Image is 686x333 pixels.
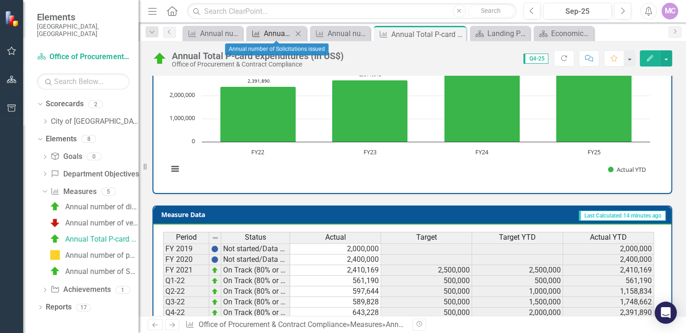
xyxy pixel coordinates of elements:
a: Measures [50,187,96,197]
button: Sep-25 [543,3,612,19]
div: Annual number of disposals of surplus/obsolete property transactions [200,28,240,39]
div: Annual number of purchase orders Issued [328,28,368,39]
a: Annual number of purchase orders Issued [47,248,139,262]
div: Annual number of vendor transactions in Oracle [65,219,139,227]
a: Goals [50,151,82,162]
td: On Track (80% or higher) [221,276,290,286]
div: 8 [81,135,96,143]
span: Actual [325,233,346,242]
path: FY25, 3,401,556.56. Actual YTD. [556,63,631,142]
div: Annual Total P-card expenditures (in US$) [65,235,139,243]
img: zOikAAAAAElFTkSuQmCC [211,298,219,306]
td: 2,500,000 [381,265,472,276]
td: 500,000 [472,276,563,286]
td: FY 2021 [163,265,209,276]
span: Elements [37,12,129,23]
img: On Track (80% or higher) [152,51,167,66]
input: Search ClearPoint... [187,3,516,19]
a: Annual number of Solicitations issued [249,28,292,39]
td: 561,190 [563,276,654,286]
td: 2,410,169 [290,265,381,276]
div: Open Intercom Messenger [655,302,677,324]
text: 0 [192,137,195,145]
td: 643,228 [290,308,381,318]
text: FY22 [251,148,264,156]
td: Not started/Data not yet available [221,243,290,254]
img: BgCOk07PiH71IgAAAABJRU5ErkJggg== [211,245,219,253]
a: Economic Vitality [536,28,591,39]
span: Period [176,233,197,242]
a: Annual Total P-card expenditures (in US$) [47,231,139,246]
td: On Track (80% or higher) [221,308,290,318]
a: Office of Procurement & Contract Compliance [37,52,129,62]
img: 8DAGhfEEPCf229AAAAAElFTkSuQmCC [212,234,219,242]
a: Measures [350,320,382,329]
td: 1,748,662 [563,297,654,308]
a: Annual number of Solicitations issued [47,264,139,279]
img: In Progress [49,249,61,260]
a: Scorecards [46,99,84,109]
a: Annual number of purchase orders Issued [312,28,368,39]
text: FY23 [363,148,376,156]
td: 2,410,169 [563,265,654,276]
td: 500,000 [381,308,472,318]
svg: Interactive chart [164,45,655,183]
text: 2,391,890 [248,78,270,84]
div: Annual Total P-card expenditures (in US$) [386,320,522,329]
img: zOikAAAAAElFTkSuQmCC [211,266,219,274]
img: On Track (80% or higher) [49,233,61,244]
img: On Track (80% or higher) [49,201,61,212]
img: zOikAAAAAElFTkSuQmCC [211,309,219,316]
td: Not started/Data not yet available [221,254,290,265]
div: Annual number of purchase orders Issued [65,251,139,260]
td: On Track (80% or higher) [221,265,290,276]
td: 2,000,000 [290,243,381,254]
img: ClearPoint Strategy [4,10,22,27]
path: FY24, 3,092,162.16. Actual YTD. [444,70,520,142]
div: 1 [115,286,130,294]
span: Target YTD [499,233,536,242]
small: [GEOGRAPHIC_DATA], [GEOGRAPHIC_DATA] [37,23,129,38]
div: Landing Page [487,28,528,39]
td: 1,000,000 [472,286,563,297]
div: Annual number of Solicitations issued [225,43,328,55]
td: 2,000,000 [472,308,563,318]
div: Economic Vitality [551,28,591,39]
td: 589,828 [290,297,381,308]
a: Annual number of disposals of surplus/obsolete property transactions [185,28,240,39]
div: Annual number of Solicitations issued [65,267,139,276]
div: 0 [87,153,102,161]
button: View chart menu, Chart [169,163,182,176]
div: 5 [101,188,116,195]
h3: Measure Data [161,211,330,218]
div: Annual number of disposals of surplus/obsolete property transactions [65,203,139,211]
span: Actual YTD [590,233,627,242]
text: FY25 [587,148,600,156]
a: Annual number of disposals of surplus/obsolete property transactions [47,199,139,214]
td: On Track (80% or higher) [221,297,290,308]
button: MC [662,3,678,19]
div: Annual number of Solicitations issued [264,28,292,39]
td: 2,000,000 [563,243,654,254]
td: FY 2019 [163,243,209,254]
a: Department Objectives [50,169,139,180]
a: Reports [46,302,72,313]
td: Q3-22 [163,297,209,308]
img: May require further explanation [49,217,61,228]
img: zOikAAAAAElFTkSuQmCC [211,288,219,295]
a: Landing Page [472,28,528,39]
td: Q1-22 [163,276,209,286]
span: Q4-25 [523,54,548,64]
span: Target [416,233,437,242]
div: » » [185,320,405,330]
td: 561,190 [290,276,381,286]
div: Annual Total P-card expenditures (in US$) [172,51,344,61]
td: 2,391,890 [563,308,654,318]
path: FY23, 2,671,612.57. Actual YTD. [332,80,407,142]
button: Search [468,5,514,18]
a: Office of Procurement & Contract Compliance [199,320,346,329]
path: FY22, 2,391,890. Actual YTD. [220,86,296,142]
a: Achievements [50,285,110,295]
span: Last Calculated 14 minutes ago [579,211,666,221]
